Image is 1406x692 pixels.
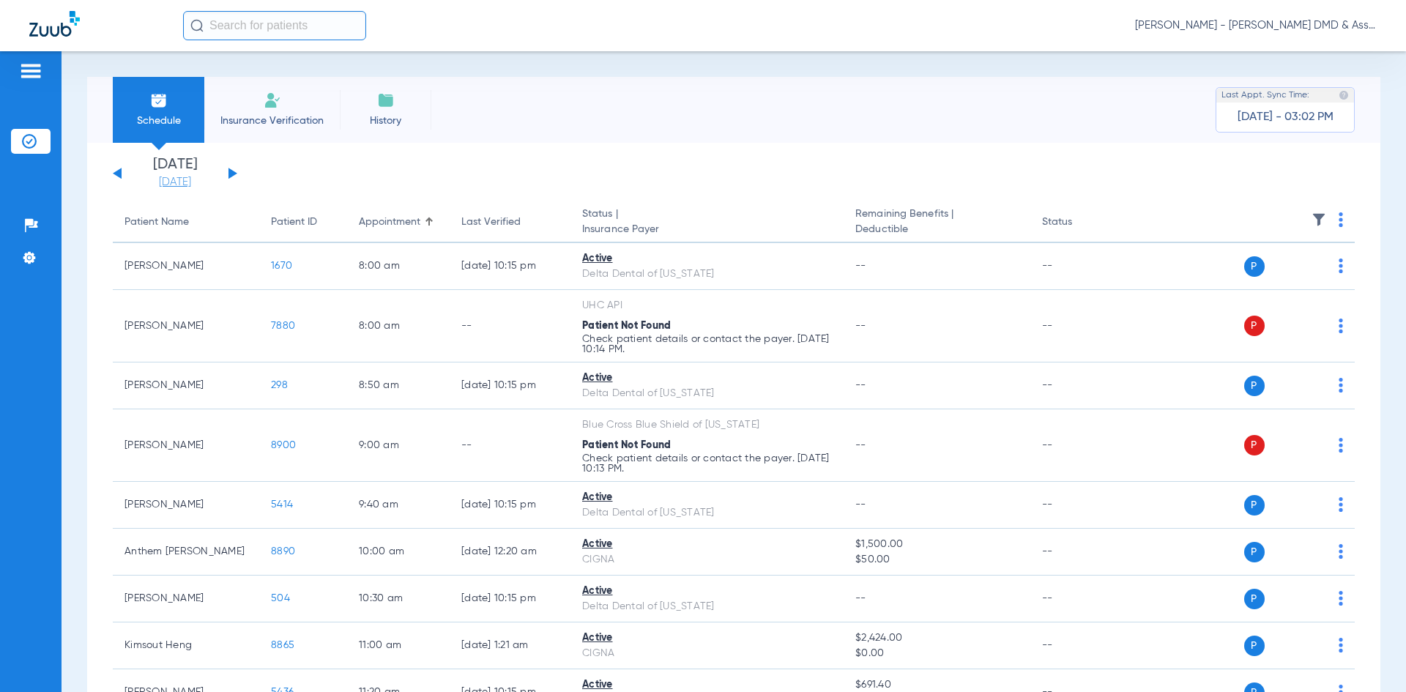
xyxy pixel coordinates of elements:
div: Delta Dental of [US_STATE] [582,505,832,521]
span: P [1244,435,1265,455]
span: P [1244,495,1265,516]
span: P [1244,316,1265,336]
span: $50.00 [855,552,1018,568]
div: Appointment [359,215,438,230]
img: group-dot-blue.svg [1339,497,1343,512]
div: Last Verified [461,215,559,230]
td: [PERSON_NAME] [113,482,259,529]
td: [DATE] 12:20 AM [450,529,570,576]
td: [PERSON_NAME] [113,362,259,409]
div: Delta Dental of [US_STATE] [582,267,832,282]
img: last sync help info [1339,90,1349,100]
span: Schedule [124,114,193,128]
div: Patient Name [124,215,248,230]
div: Patient Name [124,215,189,230]
span: $1,500.00 [855,537,1018,552]
span: Insurance Payer [582,222,832,237]
td: [DATE] 10:15 PM [450,482,570,529]
img: group-dot-blue.svg [1339,378,1343,392]
span: 298 [271,380,288,390]
td: -- [1030,290,1129,362]
img: Zuub Logo [29,11,80,37]
td: -- [1030,576,1129,622]
img: group-dot-blue.svg [1339,591,1343,606]
div: CIGNA [582,552,832,568]
div: Active [582,584,832,599]
span: [DATE] - 03:02 PM [1238,110,1334,124]
td: -- [1030,243,1129,290]
span: -- [855,261,866,271]
div: Patient ID [271,215,335,230]
td: [PERSON_NAME] [113,576,259,622]
a: [DATE] [131,175,219,190]
td: 8:00 AM [347,243,450,290]
td: 11:00 AM [347,622,450,669]
span: 5414 [271,499,293,510]
td: -- [1030,529,1129,576]
img: group-dot-blue.svg [1339,544,1343,559]
span: P [1244,589,1265,609]
div: Blue Cross Blue Shield of [US_STATE] [582,417,832,433]
span: History [351,114,420,128]
span: -- [855,440,866,450]
img: Manual Insurance Verification [264,92,281,109]
span: Patient Not Found [582,440,671,450]
td: 8:50 AM [347,362,450,409]
td: 10:00 AM [347,529,450,576]
span: -- [855,321,866,331]
span: P [1244,376,1265,396]
td: 10:30 AM [347,576,450,622]
span: 7880 [271,321,295,331]
img: group-dot-blue.svg [1339,258,1343,273]
span: P [1244,542,1265,562]
span: Patient Not Found [582,321,671,331]
span: $2,424.00 [855,630,1018,646]
td: [DATE] 1:21 AM [450,622,570,669]
span: 504 [271,593,290,603]
td: -- [1030,622,1129,669]
img: History [377,92,395,109]
div: UHC API [582,298,832,313]
span: 8900 [271,440,296,450]
td: [DATE] 10:15 PM [450,576,570,622]
div: CIGNA [582,646,832,661]
span: 8865 [271,640,294,650]
span: Insurance Verification [215,114,329,128]
td: [PERSON_NAME] [113,290,259,362]
span: Last Appt. Sync Time: [1221,88,1309,103]
span: P [1244,636,1265,656]
span: 1670 [271,261,292,271]
td: -- [1030,409,1129,482]
div: Last Verified [461,215,521,230]
td: -- [450,290,570,362]
div: Active [582,490,832,505]
span: -- [855,499,866,510]
td: 9:00 AM [347,409,450,482]
td: 8:00 AM [347,290,450,362]
span: 8890 [271,546,295,557]
span: -- [855,380,866,390]
img: group-dot-blue.svg [1339,638,1343,652]
img: Search Icon [190,19,204,32]
p: Check patient details or contact the payer. [DATE] 10:14 PM. [582,334,832,354]
div: Delta Dental of [US_STATE] [582,599,832,614]
img: filter.svg [1312,212,1326,227]
td: -- [450,409,570,482]
img: hamburger-icon [19,62,42,80]
li: [DATE] [131,157,219,190]
p: Check patient details or contact the payer. [DATE] 10:13 PM. [582,453,832,474]
span: -- [855,593,866,603]
span: $0.00 [855,646,1018,661]
span: P [1244,256,1265,277]
div: Active [582,537,832,552]
div: Patient ID [271,215,317,230]
th: Status [1030,202,1129,243]
img: group-dot-blue.svg [1339,212,1343,227]
td: Kimsout Heng [113,622,259,669]
input: Search for patients [183,11,366,40]
td: -- [1030,362,1129,409]
div: Active [582,251,832,267]
td: -- [1030,482,1129,529]
div: Appointment [359,215,420,230]
th: Status | [570,202,844,243]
